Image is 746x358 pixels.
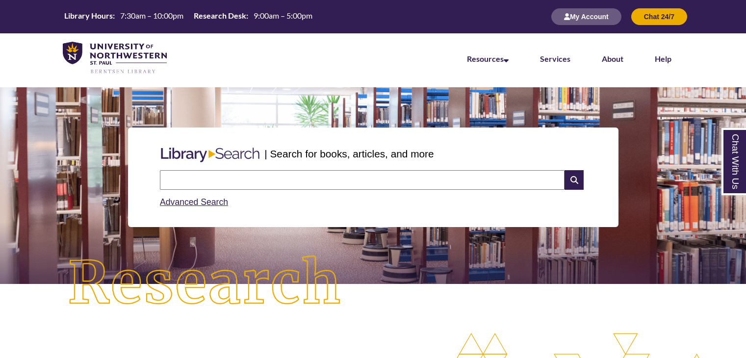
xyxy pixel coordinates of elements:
[565,170,583,190] i: Search
[551,12,621,21] a: My Account
[631,12,687,21] a: Chat 24/7
[37,225,373,342] img: Research
[190,10,250,21] th: Research Desk:
[264,146,434,161] p: | Search for books, articles, and more
[540,54,570,63] a: Services
[254,11,312,20] span: 9:00am – 5:00pm
[655,54,671,63] a: Help
[602,54,623,63] a: About
[156,144,264,166] img: Libary Search
[160,197,228,207] a: Advanced Search
[631,8,687,25] button: Chat 24/7
[63,42,167,75] img: UNWSP Library Logo
[60,10,116,21] th: Library Hours:
[60,10,316,24] a: Hours Today
[551,8,621,25] button: My Account
[60,10,316,23] table: Hours Today
[467,54,509,63] a: Resources
[120,11,183,20] span: 7:30am – 10:00pm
